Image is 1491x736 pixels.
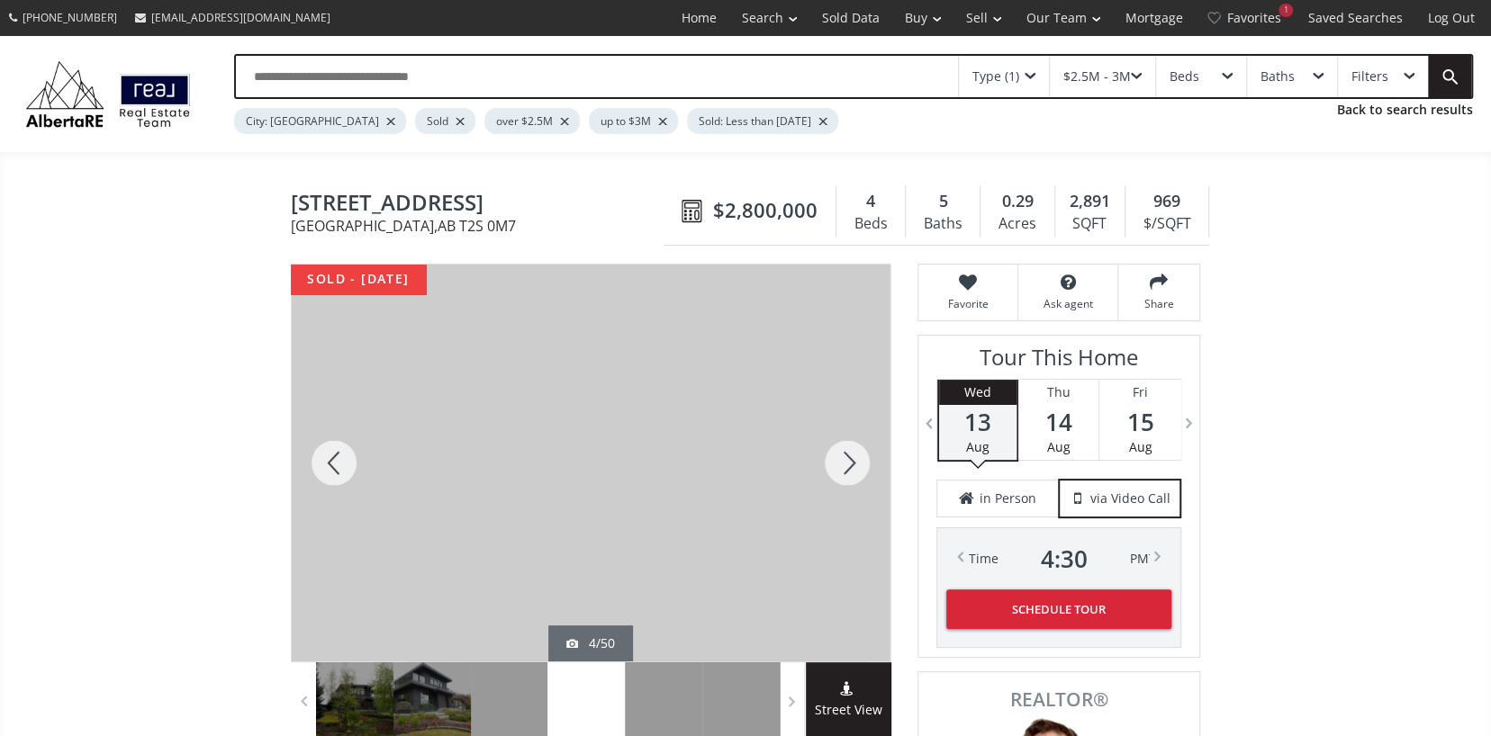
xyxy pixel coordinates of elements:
[845,211,896,238] div: Beds
[1128,438,1152,455] span: Aug
[1070,190,1110,213] span: 2,891
[939,380,1017,405] div: Wed
[972,70,1019,83] div: Type (1)
[1134,211,1199,238] div: $/SQFT
[915,211,971,238] div: Baths
[291,265,426,294] div: sold - [DATE]
[415,108,475,134] div: Sold
[1279,4,1293,17] div: 1
[989,190,1044,213] div: 0.29
[980,489,1036,507] span: in Person
[936,345,1181,379] h3: Tour This Home
[1099,380,1180,405] div: Fri
[687,108,838,134] div: Sold: Less than [DATE]
[915,190,971,213] div: 5
[1064,211,1116,238] div: SQFT
[939,409,1017,435] span: 13
[1018,409,1098,435] span: 14
[18,57,198,131] img: Logo
[713,196,818,224] span: $2,800,000
[291,191,673,219] span: 704 Prospect Avenue SW
[927,296,1008,311] span: Favorite
[1337,101,1473,119] a: Back to search results
[1063,70,1131,83] div: $2.5M - 3M
[291,265,890,661] div: 704 Prospect Avenue SW Calgary, AB T2S 0M7 - Photo 4 of 50
[806,700,891,721] span: Street View
[126,1,339,34] a: [EMAIL_ADDRESS][DOMAIN_NAME]
[234,108,406,134] div: City: [GEOGRAPHIC_DATA]
[589,108,678,134] div: up to $3M
[1127,296,1190,311] span: Share
[1351,70,1388,83] div: Filters
[1261,70,1295,83] div: Baths
[969,546,1149,571] div: Time PM
[1089,489,1170,507] span: via Video Call
[1170,70,1199,83] div: Beds
[151,10,330,25] span: [EMAIL_ADDRESS][DOMAIN_NAME]
[1018,380,1098,405] div: Thu
[989,211,1044,238] div: Acres
[966,438,989,455] span: Aug
[566,634,615,652] div: 4/50
[1027,296,1108,311] span: Ask agent
[938,690,1179,709] span: REALTOR®
[1047,438,1071,455] span: Aug
[1099,409,1180,435] span: 15
[291,219,673,233] span: [GEOGRAPHIC_DATA] , AB T2S 0M7
[1041,546,1088,571] span: 4 : 30
[845,190,896,213] div: 4
[484,108,580,134] div: over $2.5M
[946,589,1171,629] button: Schedule Tour
[23,10,117,25] span: [PHONE_NUMBER]
[1134,190,1199,213] div: 969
